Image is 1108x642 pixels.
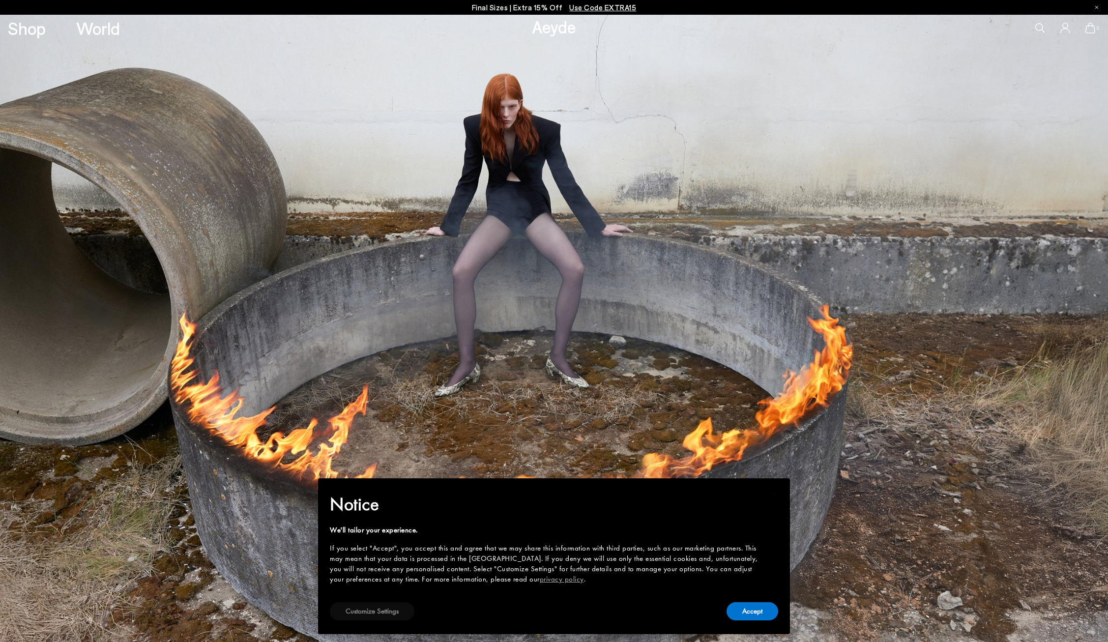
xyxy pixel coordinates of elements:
a: 0 [1085,23,1095,33]
span: Navigate to /collections/ss25-final-sizes [569,3,636,12]
a: Aeyde [532,16,576,37]
a: privacy policy [540,574,584,584]
a: Shop [8,20,46,37]
span: 0 [1095,26,1100,31]
button: Customize Settings [330,602,414,620]
h2: Notice [330,492,762,517]
button: Close this notice [762,481,786,505]
span: × [771,485,778,500]
p: Final Sizes | Extra 15% Off [472,1,637,14]
button: Accept [727,602,778,620]
a: World [76,20,120,37]
div: We'll tailor your experience. [330,525,762,535]
div: If you select "Accept", you accept this and agree that we may share this information with third p... [330,543,762,584]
